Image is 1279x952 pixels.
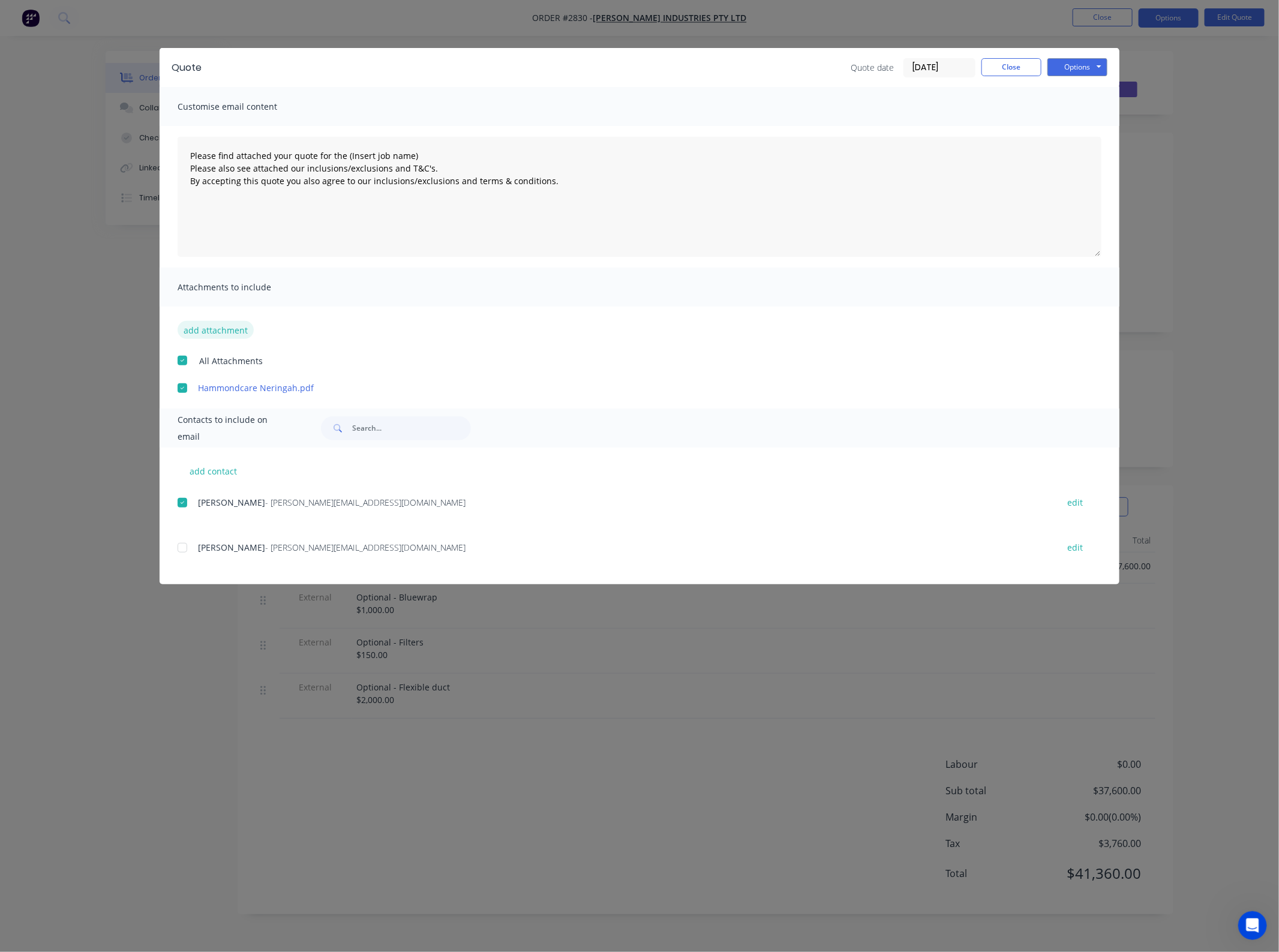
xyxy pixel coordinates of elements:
[199,355,263,367] span: All Attachments
[851,61,894,74] span: Quote date
[178,321,254,339] button: add attachment
[178,137,1101,257] textarea: Please find attached your quote for the (Insert job name) Please also see attached our inclusions...
[1060,539,1090,555] button: edit
[265,497,466,508] span: - [PERSON_NAME][EMAIL_ADDRESS][DOMAIN_NAME]
[178,412,291,445] span: Contacts to include on email
[1238,911,1267,940] iframe: Intercom live chat
[178,279,310,296] span: Attachments to include
[1047,58,1107,76] button: Options
[352,416,471,440] input: Search...
[172,61,202,75] div: Quote
[178,98,310,115] span: Customise email content
[198,497,265,508] span: [PERSON_NAME]
[1060,494,1090,510] button: edit
[198,382,1046,394] a: Hammondcare Neringah.pdf
[198,542,265,553] span: [PERSON_NAME]
[981,58,1041,76] button: Close
[178,462,250,480] button: add contact
[265,542,466,553] span: - [PERSON_NAME][EMAIL_ADDRESS][DOMAIN_NAME]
